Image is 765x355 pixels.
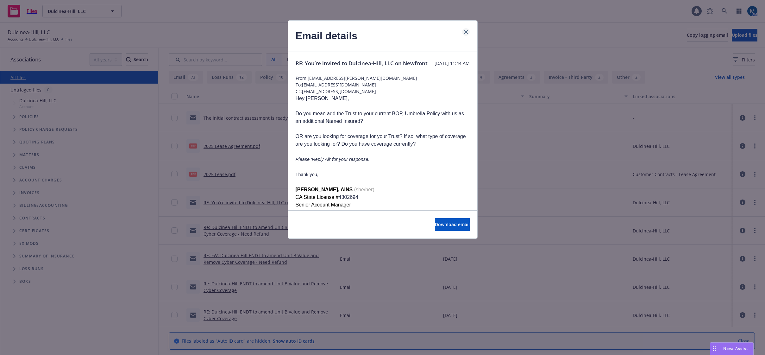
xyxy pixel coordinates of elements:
[339,194,358,200] span: 4302694
[296,194,339,200] span: CA State License #
[435,218,470,231] button: Download email
[710,343,718,355] div: Drag to move
[462,28,470,36] a: close
[296,60,428,67] span: RE: You’re invited to Dulcinea-Hill, LLC on Newfront
[296,95,470,102] p: Hey [PERSON_NAME],
[296,210,341,215] span: [PHONE_NUMBER]
[710,342,754,355] button: Nova Assist
[296,133,470,148] p: OR are you looking for coverage for your Trust? If so, what type of coverage are you looking for?...
[296,75,470,81] span: From: [EMAIL_ADDRESS][PERSON_NAME][DOMAIN_NAME]
[296,172,319,177] span: Thank you,
[354,187,374,192] span: (she/her)
[296,202,351,207] span: Senior Account Manager
[723,346,748,351] span: Nova Assist
[296,81,470,88] span: To: [EMAIL_ADDRESS][DOMAIN_NAME]
[296,28,358,44] h1: Email details
[435,221,470,227] span: Download email
[435,60,470,67] span: [DATE] 11:44 AM
[296,88,470,95] span: Cc: [EMAIL_ADDRESS][DOMAIN_NAME]
[296,187,353,192] span: [PERSON_NAME], AINS
[296,110,470,125] p: Do you mean add the Trust to your current BOP, Umbrella Policy with us as an additional Named Ins...
[296,157,370,162] span: Please 'Reply All' for your response.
